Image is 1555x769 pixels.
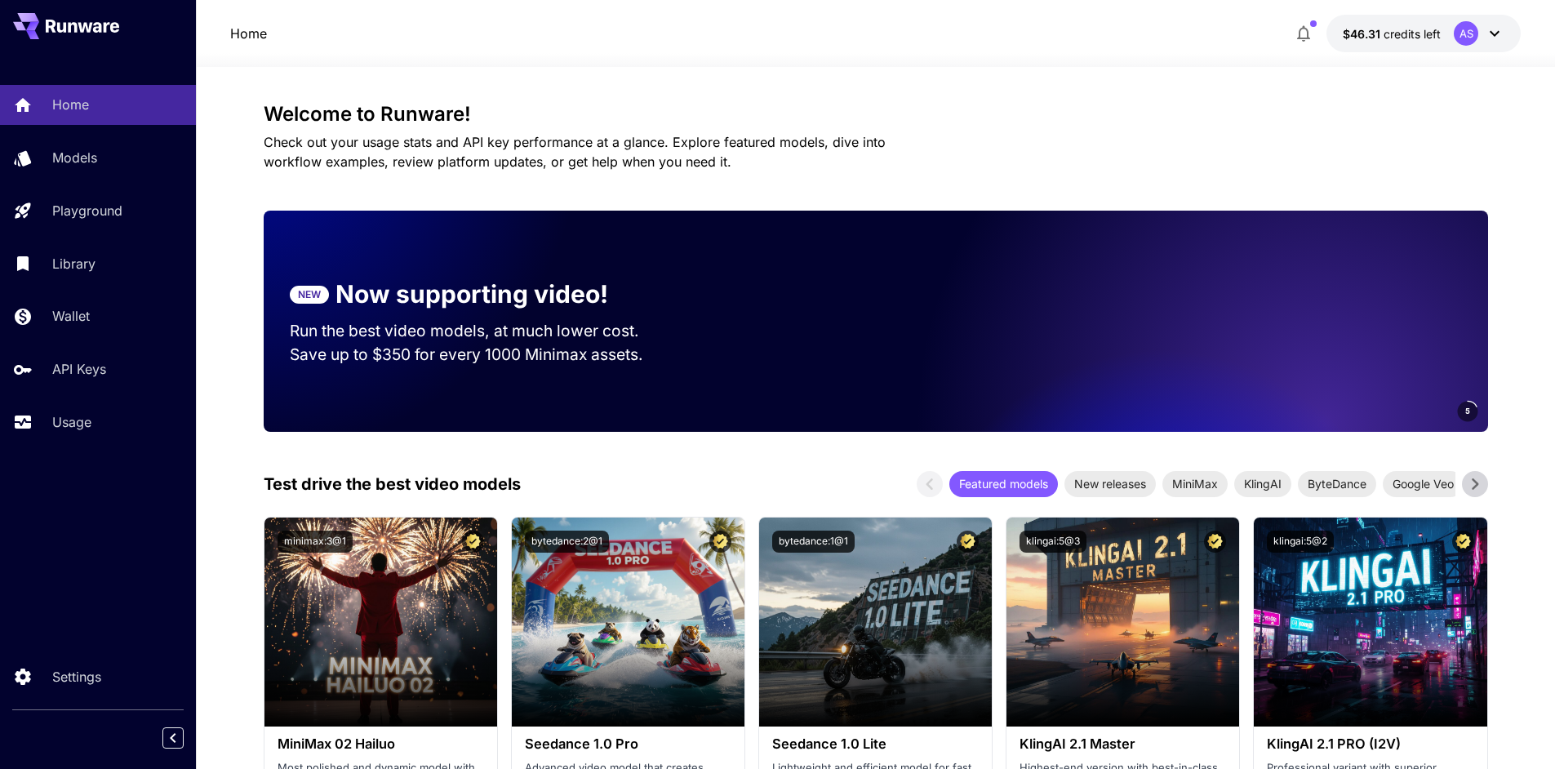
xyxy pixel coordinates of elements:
p: NEW [298,287,321,302]
a: Home [230,24,267,43]
div: Featured models [949,471,1058,497]
button: minimax:3@1 [278,531,353,553]
button: Certified Model – Vetted for best performance and includes a commercial license. [709,531,731,553]
img: alt [1254,518,1486,727]
h3: Seedance 1.0 Pro [525,736,731,752]
p: Library [52,254,96,273]
div: New releases [1064,471,1156,497]
button: bytedance:1@1 [772,531,855,553]
div: Collapse sidebar [175,723,196,753]
span: MiniMax [1162,475,1228,492]
h3: KlingAI 2.1 Master [1020,736,1226,752]
h3: KlingAI 2.1 PRO (I2V) [1267,736,1473,752]
p: API Keys [52,359,106,379]
h3: MiniMax 02 Hailuo [278,736,484,752]
button: klingai:5@3 [1020,531,1086,553]
div: ByteDance [1298,471,1376,497]
span: Check out your usage stats and API key performance at a glance. Explore featured models, dive int... [264,134,886,170]
span: $46.31 [1343,27,1384,41]
div: MiniMax [1162,471,1228,497]
button: klingai:5@2 [1267,531,1334,553]
button: Certified Model – Vetted for best performance and includes a commercial license. [1204,531,1226,553]
div: KlingAI [1234,471,1291,497]
p: Home [52,95,89,114]
span: Featured models [949,475,1058,492]
img: alt [512,518,744,727]
span: KlingAI [1234,475,1291,492]
span: 5 [1465,405,1470,417]
img: alt [759,518,992,727]
p: Now supporting video! [335,276,608,313]
img: alt [1006,518,1239,727]
p: Test drive the best video models [264,472,521,496]
button: Certified Model – Vetted for best performance and includes a commercial license. [462,531,484,553]
button: Certified Model – Vetted for best performance and includes a commercial license. [957,531,979,553]
button: bytedance:2@1 [525,531,609,553]
div: $46.31493 [1343,25,1441,42]
img: alt [264,518,497,727]
span: New releases [1064,475,1156,492]
span: Google Veo [1383,475,1464,492]
p: Save up to $350 for every 1000 Minimax assets. [290,343,670,367]
nav: breadcrumb [230,24,267,43]
div: AS [1454,21,1478,46]
button: Collapse sidebar [162,727,184,749]
h3: Seedance 1.0 Lite [772,736,979,752]
span: credits left [1384,27,1441,41]
p: Run the best video models, at much lower cost. [290,319,670,343]
p: Usage [52,412,91,432]
p: Wallet [52,306,90,326]
button: $46.31493AS [1326,15,1521,52]
p: Models [52,148,97,167]
p: Playground [52,201,122,220]
h3: Welcome to Runware! [264,103,1488,126]
p: Settings [52,667,101,687]
button: Certified Model – Vetted for best performance and includes a commercial license. [1452,531,1474,553]
span: ByteDance [1298,475,1376,492]
div: Google Veo [1383,471,1464,497]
